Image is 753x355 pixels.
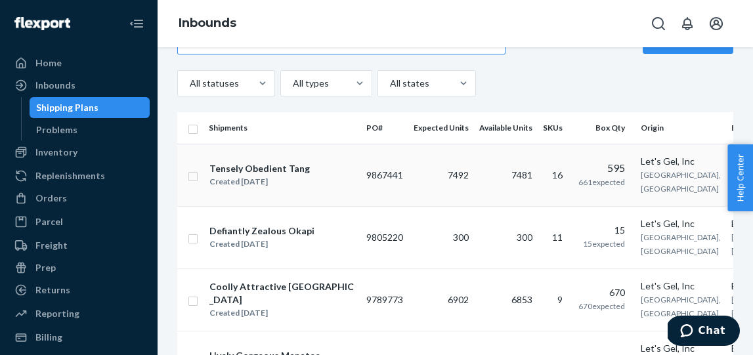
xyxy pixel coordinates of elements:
[361,144,408,206] td: 9867441
[635,112,726,144] th: Origin
[474,112,538,144] th: Available Units
[36,123,77,136] div: Problems
[209,238,314,251] div: Created [DATE]
[179,16,236,30] a: Inbounds
[8,303,150,324] a: Reporting
[727,144,753,211] button: Help Center
[578,301,625,311] span: 670 expected
[552,232,563,243] span: 11
[453,232,469,243] span: 300
[511,169,532,180] span: 7481
[35,261,56,274] div: Prep
[8,52,150,73] a: Home
[389,77,390,90] input: All states
[578,161,625,176] div: 595
[204,112,361,144] th: Shipments
[30,119,150,140] a: Problems
[291,77,293,90] input: All types
[8,211,150,232] a: Parcel
[552,169,563,180] span: 16
[641,170,721,194] span: [GEOGRAPHIC_DATA], [GEOGRAPHIC_DATA]
[209,175,310,188] div: Created [DATE]
[408,112,474,144] th: Expected Units
[8,75,150,96] a: Inbounds
[8,327,150,348] a: Billing
[30,97,150,118] a: Shipping Plans
[35,79,75,92] div: Inbounds
[8,235,150,256] a: Freight
[641,342,721,355] div: Let's Gel, Inc
[14,17,70,30] img: Flexport logo
[209,280,355,306] div: Coolly Attractive [GEOGRAPHIC_DATA]
[36,101,98,114] div: Shipping Plans
[35,215,63,228] div: Parcel
[557,294,563,305] span: 9
[35,56,62,70] div: Home
[35,331,62,344] div: Billing
[8,280,150,301] a: Returns
[188,77,190,90] input: All statuses
[641,295,721,318] span: [GEOGRAPHIC_DATA], [GEOGRAPHIC_DATA]
[674,10,700,37] button: Open notifications
[35,146,77,159] div: Inventory
[448,169,469,180] span: 7492
[209,306,355,320] div: Created [DATE]
[703,10,729,37] button: Open account menu
[35,192,67,205] div: Orders
[361,206,408,268] td: 9805220
[645,10,672,37] button: Open Search Box
[641,217,721,230] div: Let's Gel, Inc
[668,316,740,348] iframe: Opens a widget where you can chat to one of our agents
[168,5,247,43] ol: breadcrumbs
[35,307,79,320] div: Reporting
[578,224,625,237] div: 15
[8,257,150,278] a: Prep
[641,232,721,256] span: [GEOGRAPHIC_DATA], [GEOGRAPHIC_DATA]
[35,283,70,297] div: Returns
[361,268,408,331] td: 9789773
[123,10,150,37] button: Close Navigation
[583,239,625,249] span: 15 expected
[8,165,150,186] a: Replenishments
[578,286,625,299] div: 670
[35,169,105,182] div: Replenishments
[641,280,721,293] div: Let's Gel, Inc
[641,155,721,168] div: Let's Gel, Inc
[517,232,532,243] span: 300
[448,294,469,305] span: 6902
[538,112,573,144] th: SKUs
[35,239,68,252] div: Freight
[511,294,532,305] span: 6853
[578,177,625,187] span: 661 expected
[361,112,408,144] th: PO#
[8,188,150,209] a: Orders
[8,142,150,163] a: Inventory
[209,162,310,175] div: Tensely Obedient Tang
[209,224,314,238] div: Defiantly Zealous Okapi
[573,112,635,144] th: Box Qty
